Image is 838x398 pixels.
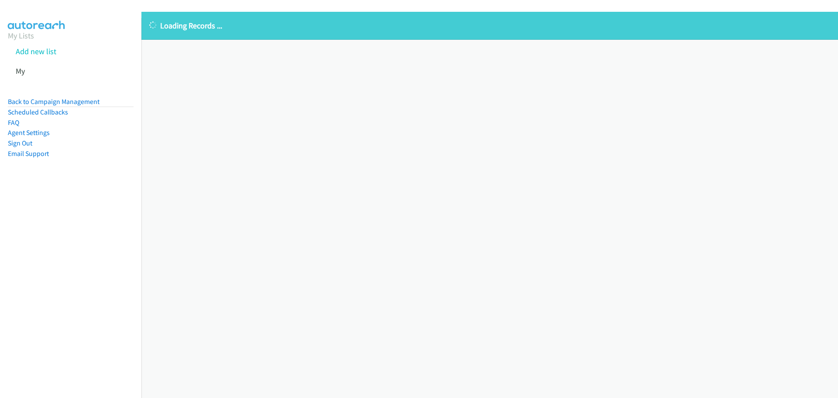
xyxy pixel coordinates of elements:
[8,31,34,41] a: My Lists
[149,20,830,31] p: Loading Records ...
[16,66,25,76] a: My
[8,128,50,137] a: Agent Settings
[8,149,49,158] a: Email Support
[8,139,32,147] a: Sign Out
[16,46,56,56] a: Add new list
[8,108,68,116] a: Scheduled Callbacks
[8,97,100,106] a: Back to Campaign Management
[8,118,19,127] a: FAQ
